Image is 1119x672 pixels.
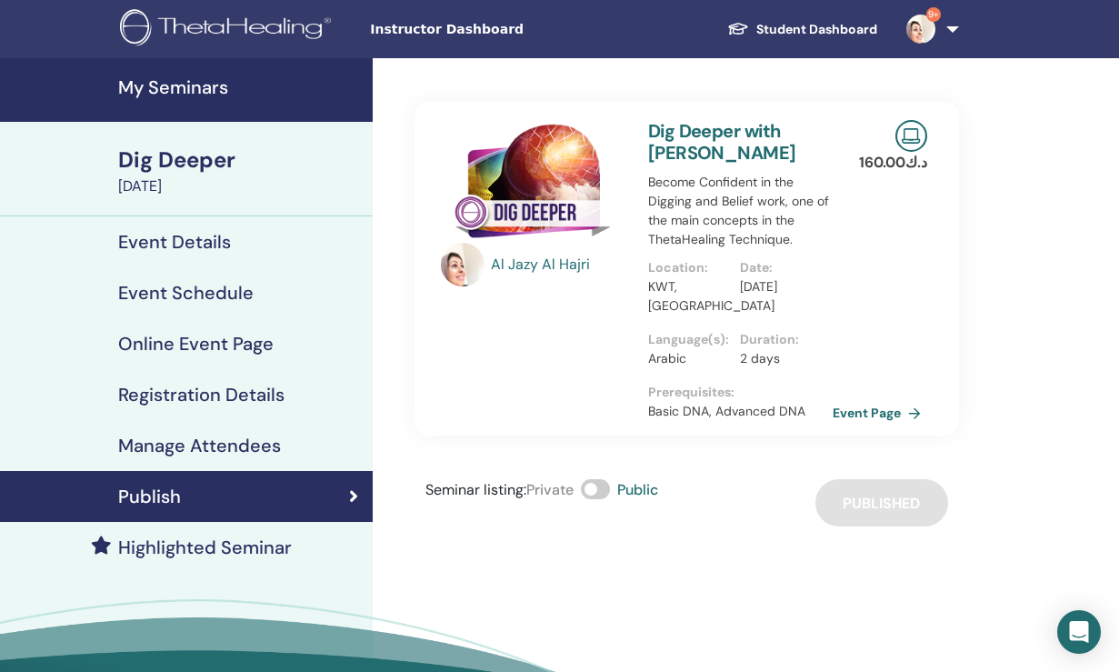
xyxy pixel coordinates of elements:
[648,383,833,402] p: Prerequisites :
[118,384,285,406] h4: Registration Details
[648,402,833,421] p: Basic DNA, Advanced DNA
[926,7,941,22] span: 9+
[740,330,822,349] p: Duration :
[648,119,796,165] a: Dig Deeper with [PERSON_NAME]
[425,480,526,499] span: Seminar listing :
[906,15,935,44] img: default.png
[118,176,362,197] div: [DATE]
[118,282,254,304] h4: Event Schedule
[833,399,928,426] a: Event Page
[727,21,749,36] img: graduation-cap-white.svg
[441,120,625,248] img: Dig Deeper
[740,258,822,277] p: Date :
[118,333,274,355] h4: Online Event Page
[740,349,822,368] p: 2 days
[118,145,362,176] div: Dig Deeper
[107,145,373,197] a: Dig Deeper[DATE]
[118,486,181,507] h4: Publish
[648,349,730,368] p: Arabic
[370,20,643,39] span: Instructor Dashboard
[648,258,730,277] p: Location :
[118,231,231,253] h4: Event Details
[648,277,730,316] p: KWT, [GEOGRAPHIC_DATA]
[713,13,892,46] a: Student Dashboard
[491,254,629,276] a: Al Jazy Al Hajri
[895,120,927,152] img: Live Online Seminar
[648,173,833,249] p: Become Confident in the Digging and Belief work, one of the main concepts in the ThetaHealing Tec...
[1057,610,1101,654] div: Open Intercom Messenger
[118,537,292,558] h4: Highlighted Seminar
[859,152,927,174] p: د.ك 160.00
[120,9,337,50] img: logo.png
[118,76,362,98] h4: My Seminars
[118,435,281,456] h4: Manage Attendees
[441,243,485,286] img: default.png
[648,330,730,349] p: Language(s) :
[526,480,574,499] span: Private
[617,480,658,499] span: Public
[740,277,822,296] p: [DATE]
